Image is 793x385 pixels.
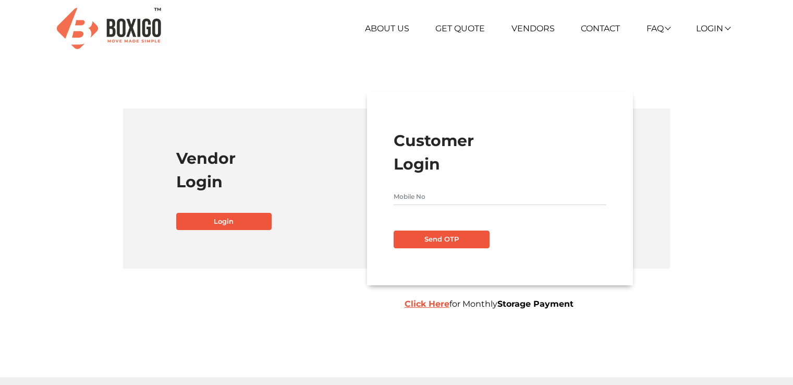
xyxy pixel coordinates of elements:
h1: Customer Login [394,129,606,176]
input: Mobile No [394,188,606,205]
h1: Vendor Login [176,147,389,194]
a: Login [176,213,272,231]
a: Click Here [405,299,449,309]
a: Login [696,23,729,33]
a: Contact [581,23,620,33]
b: Storage Payment [497,299,574,309]
img: Boxigo [57,8,161,49]
a: Get Quote [435,23,485,33]
a: FAQ [646,23,670,33]
button: Send OTP [394,231,490,248]
a: About Us [365,23,409,33]
a: Vendors [511,23,555,33]
div: for Monthly [397,298,694,310]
